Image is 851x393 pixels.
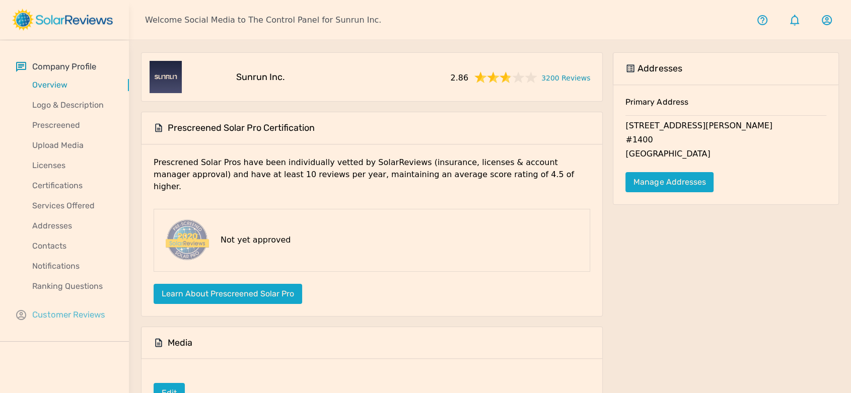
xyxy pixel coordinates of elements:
[541,71,590,84] a: 3200 Reviews
[16,160,129,172] p: Licenses
[168,122,315,134] h5: Prescreened Solar Pro Certification
[637,63,682,74] h5: Addresses
[16,260,129,272] p: Notifications
[625,120,826,134] p: [STREET_ADDRESS][PERSON_NAME]
[145,14,381,26] p: Welcome Social Media to The Control Panel for Sunrun Inc.
[16,256,129,276] a: Notifications
[16,139,129,151] p: Upload Media
[16,220,129,232] p: Addresses
[16,236,129,256] a: Contacts
[450,70,468,84] span: 2.86
[16,115,129,135] a: Prescreened
[16,99,129,111] p: Logo & Description
[154,284,302,304] button: Learn about Prescreened Solar Pro
[16,180,129,192] p: Certifications
[16,200,129,212] p: Services Offered
[16,155,129,176] a: Licenses
[16,79,129,91] p: Overview
[625,134,826,148] p: #1400
[625,97,826,115] h6: Primary Address
[16,135,129,155] a: Upload Media
[16,176,129,196] a: Certifications
[32,308,105,321] p: Customer Reviews
[16,196,129,216] a: Services Offered
[154,289,302,298] a: Learn about Prescreened Solar Pro
[221,234,291,246] p: Not yet approved
[625,148,826,162] p: [GEOGRAPHIC_DATA]
[236,71,285,83] h5: Sunrun Inc.
[625,172,714,192] a: Manage Addresses
[16,75,129,95] a: Overview
[16,216,129,236] a: Addresses
[168,337,192,349] h5: Media
[162,217,210,263] img: prescreened-badge.png
[16,276,129,296] a: Ranking Questions
[154,156,590,201] p: Prescrened Solar Pros have been individually vetted by SolarReviews (insurance, licenses & accoun...
[16,240,129,252] p: Contacts
[16,95,129,115] a: Logo & Description
[16,119,129,131] p: Prescreened
[32,60,96,73] p: Company Profile
[16,280,129,292] p: Ranking Questions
